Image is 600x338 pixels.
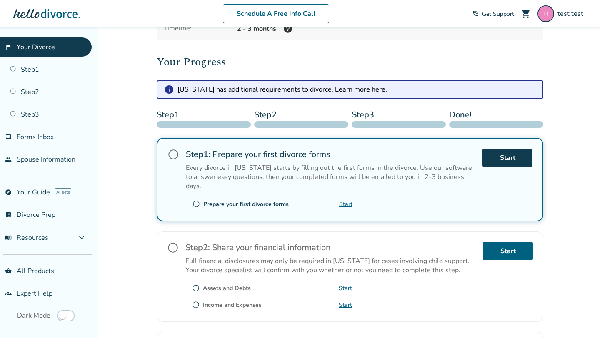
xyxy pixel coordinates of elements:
[192,284,200,292] span: radio_button_unchecked
[5,156,12,163] span: people
[339,301,352,309] a: Start
[186,149,210,160] strong: Step 1 :
[77,233,87,243] span: expand_more
[449,109,543,121] span: Done!
[5,211,12,218] span: list_alt_check
[185,242,210,253] strong: Step 2 :
[157,109,251,121] span: Step 1
[5,290,12,297] span: groups
[223,4,329,23] a: Schedule A Free Info Call
[482,149,532,167] a: Start
[186,163,476,191] div: Every divorce in [US_STATE] starts by filling out the first forms in the divorce. Use our softwar...
[17,311,50,320] span: Dark Mode
[537,5,554,22] img: pevefef982@dawhe.com
[5,189,12,196] span: explore
[339,200,352,208] a: Start
[335,85,387,94] a: Learn more here.
[203,200,289,208] div: Prepare your first divorce forms
[203,284,251,292] div: Assets and Debts
[254,109,348,121] span: Step 2
[186,149,476,160] h2: Prepare your first divorce forms
[192,200,200,208] span: radio_button_unchecked
[185,256,476,275] div: Full financial disclosures may only be required in [US_STATE] for cases involving child support. ...
[167,149,179,160] span: radio_button_unchecked
[557,9,587,18] span: test test
[192,301,200,308] span: radio_button_unchecked
[5,44,12,50] span: flag_2
[5,234,12,241] span: menu_book
[472,10,514,18] a: phone_in_talkGet Support
[482,10,514,18] span: Get Support
[185,242,476,253] h2: Share your financial information
[5,268,12,274] span: shopping_basket
[157,54,543,70] h2: Your Progress
[203,301,262,309] div: Income and Expenses
[521,9,531,19] span: shopping_cart
[339,284,352,292] a: Start
[558,298,600,338] iframe: Chat Widget
[17,132,54,142] span: Forms Inbox
[5,134,12,140] span: inbox
[164,84,174,94] span: info
[177,85,387,94] div: [US_STATE] has additional requirements to divorce.
[5,233,48,242] span: Resources
[472,10,479,17] span: phone_in_talk
[55,188,71,196] span: AI beta
[352,109,446,121] span: Step 3
[167,242,179,253] span: radio_button_unchecked
[483,242,533,260] a: Start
